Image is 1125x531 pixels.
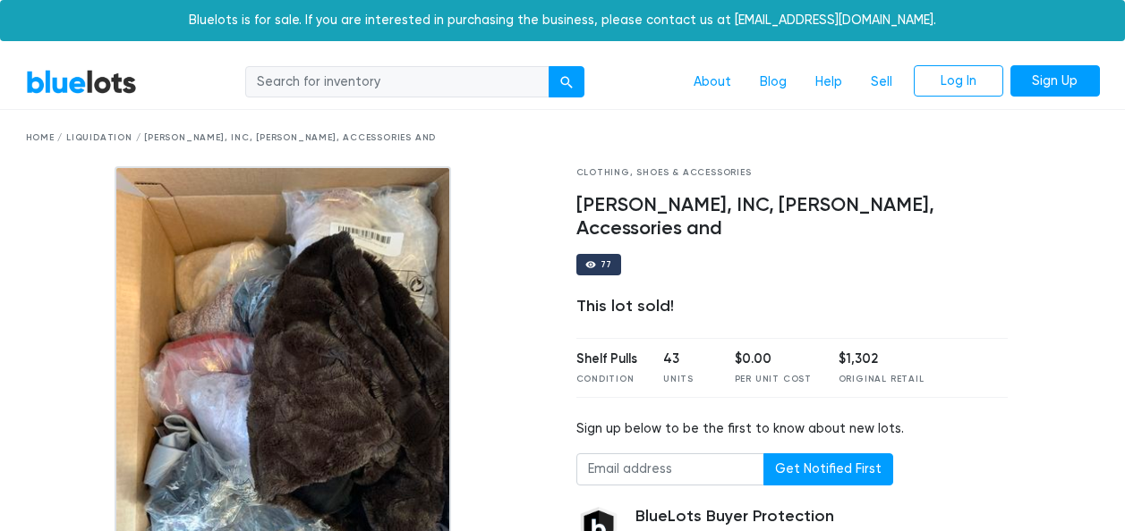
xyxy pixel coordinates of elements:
input: Email address [576,453,764,485]
div: $1,302 [839,350,925,369]
div: Shelf Pulls [576,350,637,369]
div: Original Retail [839,373,925,386]
div: 43 [663,350,708,369]
div: Clothing, Shoes & Accessories [576,166,1009,180]
div: This lot sold! [576,297,1009,316]
a: Sign Up [1010,65,1100,97]
a: Help [801,65,857,99]
div: Per Unit Cost [735,373,812,386]
a: Sell [857,65,907,99]
h4: [PERSON_NAME], INC, [PERSON_NAME], Accessories and [576,194,1009,240]
div: Home / Liquidation / [PERSON_NAME], INC, [PERSON_NAME], Accessories and [26,131,1100,145]
div: Sign up below to be the first to know about new lots. [576,419,1009,439]
a: BlueLots [26,69,137,95]
a: Blog [746,65,801,99]
h5: BlueLots Buyer Protection [635,507,1009,527]
input: Search for inventory [245,66,550,98]
div: Units [663,373,708,386]
a: About [679,65,746,99]
button: Get Notified First [763,453,893,485]
div: 77 [601,260,613,269]
div: $0.00 [735,350,812,369]
div: Condition [576,373,637,386]
a: Log In [914,65,1003,97]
